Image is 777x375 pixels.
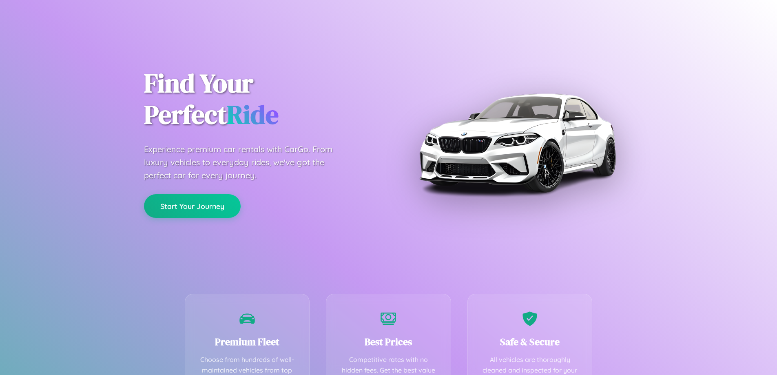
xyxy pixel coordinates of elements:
[227,97,279,132] span: Ride
[415,41,619,245] img: Premium BMW car rental vehicle
[144,68,376,131] h1: Find Your Perfect
[144,194,241,218] button: Start Your Journey
[339,335,438,348] h3: Best Prices
[197,335,297,348] h3: Premium Fleet
[480,335,580,348] h3: Safe & Secure
[144,143,348,182] p: Experience premium car rentals with CarGo. From luxury vehicles to everyday rides, we've got the ...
